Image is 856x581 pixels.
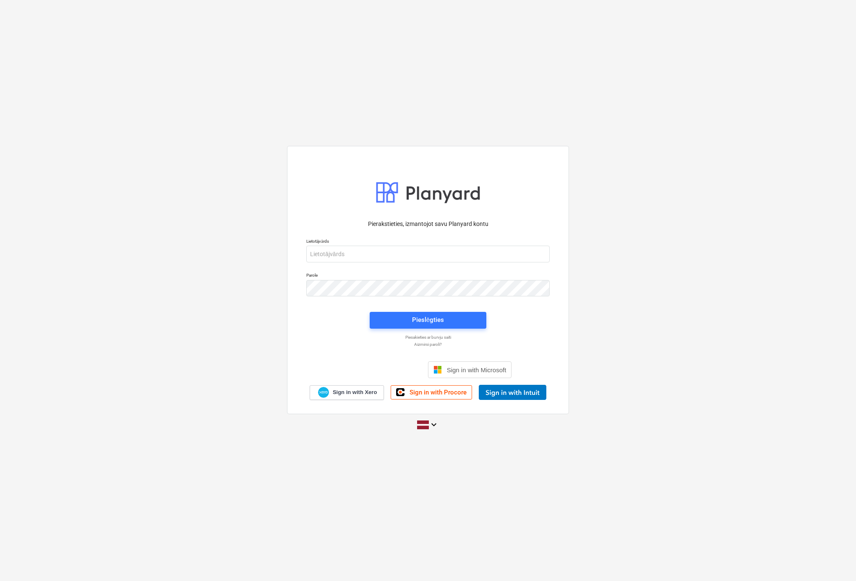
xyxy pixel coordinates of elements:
i: keyboard_arrow_down [429,420,439,430]
a: Aizmirsi paroli? [302,342,554,347]
img: Xero logo [318,387,329,398]
button: Pieslēgties [370,312,486,329]
iframe: Chat Widget [814,541,856,581]
div: Pieslēgties [412,314,444,325]
a: Sign in with Xero [310,385,384,400]
a: Piesakieties ar burvju saiti [302,335,554,340]
p: Parole [306,272,550,280]
span: Sign in with Xero [333,389,377,396]
p: Pierakstieties, izmantojot savu Planyard kontu [306,220,550,228]
input: Lietotājvārds [306,246,550,262]
span: Sign in with Procore [410,389,467,396]
img: Microsoft logo [433,366,442,374]
a: Sign in with Procore [391,385,472,399]
span: Sign in with Microsoft [447,366,506,373]
iframe: Sign in with Google Button [340,361,425,379]
p: Lietotājvārds [306,239,550,246]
